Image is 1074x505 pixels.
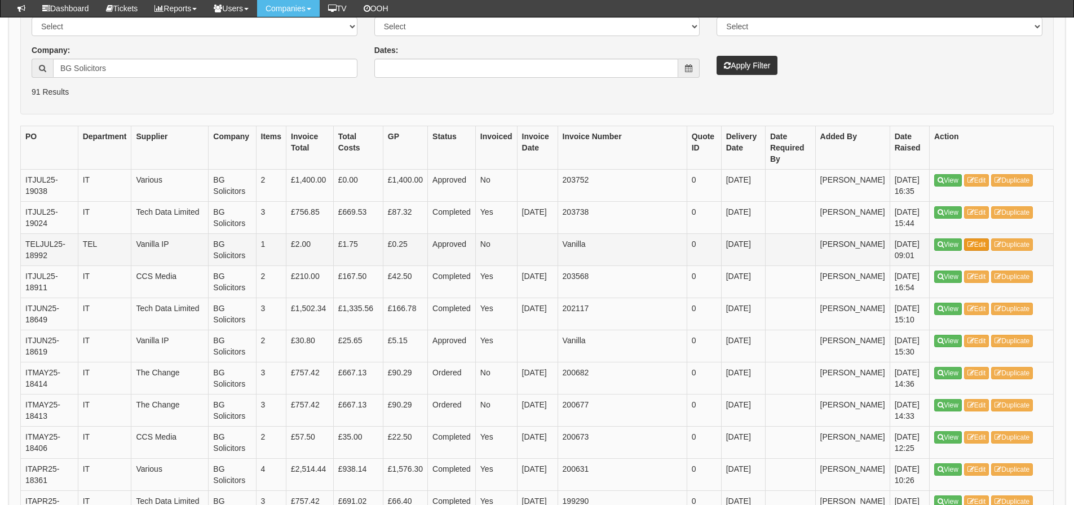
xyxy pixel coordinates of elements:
[32,45,70,56] label: Company:
[890,126,929,169] th: Date Raised
[428,394,476,426] td: Ordered
[209,362,256,394] td: BG Solicitors
[475,201,517,233] td: Yes
[890,394,929,426] td: [DATE] 14:33
[383,394,427,426] td: £90.29
[815,426,890,458] td: [PERSON_NAME]
[209,298,256,330] td: BG Solicitors
[21,265,78,298] td: ITJUL25-18911
[890,265,929,298] td: [DATE] 16:54
[131,201,209,233] td: Tech Data Limited
[890,458,929,490] td: [DATE] 10:26
[78,265,131,298] td: IT
[131,298,209,330] td: Tech Data Limited
[815,458,890,490] td: [PERSON_NAME]
[721,201,765,233] td: [DATE]
[558,298,687,330] td: 202117
[991,399,1033,411] a: Duplicate
[383,362,427,394] td: £90.29
[131,362,209,394] td: The Change
[475,169,517,201] td: No
[475,265,517,298] td: Yes
[717,56,777,75] button: Apply Filter
[256,126,286,169] th: Items
[475,458,517,490] td: Yes
[286,298,334,330] td: £1,502.34
[131,330,209,362] td: Vanilla IP
[21,394,78,426] td: ITMAY25-18413
[78,330,131,362] td: IT
[687,298,721,330] td: 0
[721,394,765,426] td: [DATE]
[517,265,558,298] td: [DATE]
[517,458,558,490] td: [DATE]
[21,233,78,265] td: TELJUL25-18992
[333,126,383,169] th: Total Costs
[21,201,78,233] td: ITJUL25-19024
[964,367,989,379] a: Edit
[815,126,890,169] th: Added By
[687,330,721,362] td: 0
[934,303,962,315] a: View
[32,86,1042,98] p: 91 Results
[131,458,209,490] td: Various
[286,201,334,233] td: £756.85
[687,126,721,169] th: Quote ID
[286,169,334,201] td: £1,400.00
[383,169,427,201] td: £1,400.00
[256,169,286,201] td: 2
[131,265,209,298] td: CCS Media
[21,169,78,201] td: ITJUL25-19038
[78,362,131,394] td: IT
[383,126,427,169] th: GP
[517,201,558,233] td: [DATE]
[428,362,476,394] td: Ordered
[934,431,962,444] a: View
[256,426,286,458] td: 2
[78,394,131,426] td: IT
[333,458,383,490] td: £938.14
[428,426,476,458] td: Completed
[991,271,1033,283] a: Duplicate
[286,265,334,298] td: £210.00
[930,126,1054,169] th: Action
[890,362,929,394] td: [DATE] 14:36
[558,201,687,233] td: 203738
[687,362,721,394] td: 0
[964,303,989,315] a: Edit
[333,426,383,458] td: £35.00
[721,126,765,169] th: Delivery Date
[890,426,929,458] td: [DATE] 12:25
[934,206,962,219] a: View
[131,233,209,265] td: Vanilla IP
[934,238,962,251] a: View
[991,174,1033,187] a: Duplicate
[721,169,765,201] td: [DATE]
[517,426,558,458] td: [DATE]
[517,394,558,426] td: [DATE]
[209,233,256,265] td: BG Solicitors
[558,458,687,490] td: 200631
[934,271,962,283] a: View
[721,265,765,298] td: [DATE]
[428,126,476,169] th: Status
[964,335,989,347] a: Edit
[78,201,131,233] td: IT
[934,399,962,411] a: View
[209,394,256,426] td: BG Solicitors
[21,362,78,394] td: ITMAY25-18414
[815,201,890,233] td: [PERSON_NAME]
[815,265,890,298] td: [PERSON_NAME]
[286,394,334,426] td: £757.42
[687,426,721,458] td: 0
[475,426,517,458] td: Yes
[256,298,286,330] td: 3
[333,265,383,298] td: £167.50
[333,330,383,362] td: £25.65
[558,362,687,394] td: 200682
[815,394,890,426] td: [PERSON_NAME]
[209,265,256,298] td: BG Solicitors
[991,463,1033,476] a: Duplicate
[428,265,476,298] td: Completed
[383,265,427,298] td: £42.50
